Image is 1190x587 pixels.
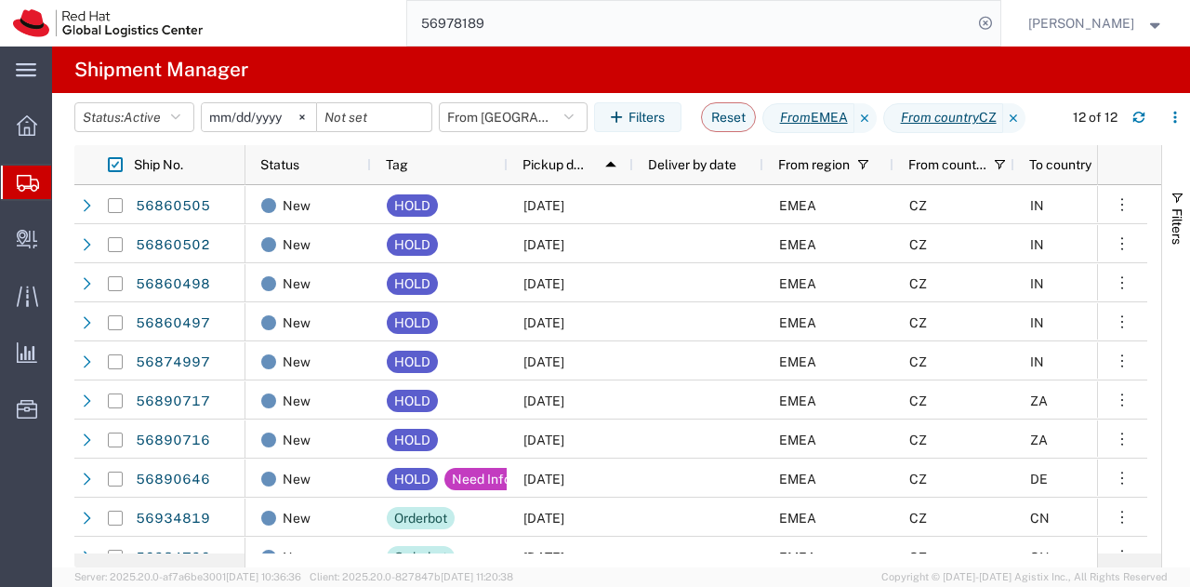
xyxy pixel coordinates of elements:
[594,102,681,132] button: Filters
[523,550,564,565] span: 09/25/2025
[439,102,588,132] button: From [GEOGRAPHIC_DATA]
[394,351,430,373] div: HOLD
[881,569,1168,585] span: Copyright © [DATE]-[DATE] Agistix Inc., All Rights Reserved
[135,270,211,300] a: 56860498
[523,276,564,291] span: 09/18/2025
[394,390,430,412] div: HOLD
[523,354,564,369] span: 09/19/2025
[1073,108,1117,127] div: 12 of 12
[909,433,927,447] span: CZ
[779,394,816,408] span: EMEA
[394,233,430,256] div: HOLD
[394,468,430,490] div: HOLD
[523,433,564,447] span: 09/22/2025
[283,303,311,342] span: New
[74,102,194,132] button: Status:Active
[909,472,927,487] span: CZ
[909,237,927,252] span: CZ
[317,103,431,131] input: Not set
[648,157,736,172] span: Deliver by date
[394,546,447,568] div: Orderbot
[452,468,511,490] div: Need Info
[779,433,816,447] span: EMEA
[386,157,408,172] span: Tag
[135,504,211,534] a: 56934819
[779,276,816,291] span: EMEA
[283,381,311,420] span: New
[124,110,161,125] span: Active
[1030,276,1044,291] span: IN
[394,507,447,529] div: Orderbot
[407,1,972,46] input: Search for shipment number, reference number
[523,198,564,213] span: 09/18/2025
[883,103,1003,133] span: From country CZ
[701,102,756,132] button: Reset
[283,264,311,303] span: New
[908,157,986,172] span: From country
[1027,12,1165,34] button: [PERSON_NAME]
[74,47,248,93] h4: Shipment Manager
[283,538,311,577] span: New
[523,472,564,487] span: 09/22/2025
[394,273,430,295] div: HOLD
[135,348,211,378] a: 56874997
[283,460,311,499] span: New
[901,108,979,127] i: From country
[522,157,590,172] span: Pickup date
[283,342,311,381] span: New
[283,186,311,225] span: New
[1030,394,1048,408] span: ZA
[135,231,211,260] a: 56860502
[779,315,816,330] span: EMEA
[135,465,211,495] a: 56890646
[283,420,311,460] span: New
[909,550,927,565] span: CZ
[135,543,211,573] a: 56934796
[779,550,816,565] span: EMEA
[226,571,301,582] span: [DATE] 10:36:36
[780,108,811,127] i: From
[523,237,564,252] span: 09/18/2025
[779,354,816,369] span: EMEA
[74,571,301,582] span: Server: 2025.20.0-af7a6be3001
[523,394,564,408] span: 09/22/2025
[283,225,311,264] span: New
[1029,157,1091,172] span: To country
[1030,511,1050,526] span: CN
[1170,208,1184,245] span: Filters
[909,315,927,330] span: CZ
[779,472,816,487] span: EMEA
[394,312,430,334] div: HOLD
[135,387,211,417] a: 56890717
[135,192,211,221] a: 56860505
[909,354,927,369] span: CZ
[13,9,203,37] img: logo
[909,394,927,408] span: CZ
[1030,354,1044,369] span: IN
[135,309,211,339] a: 56860497
[523,315,564,330] span: 09/18/2025
[441,571,513,582] span: [DATE] 11:20:38
[596,150,626,180] img: arrow-dropup.svg
[779,198,816,213] span: EMEA
[909,276,927,291] span: CZ
[1030,198,1044,213] span: IN
[134,157,183,172] span: Ship No.
[1028,13,1134,33] span: Filip Moravec
[394,194,430,217] div: HOLD
[310,571,513,582] span: Client: 2025.20.0-827847b
[779,237,816,252] span: EMEA
[1030,237,1044,252] span: IN
[909,198,927,213] span: CZ
[778,157,850,172] span: From region
[202,103,316,131] input: Not set
[779,511,816,526] span: EMEA
[1030,315,1044,330] span: IN
[909,511,927,526] span: CZ
[1030,472,1048,487] span: DE
[1030,550,1050,565] span: CN
[283,499,311,538] span: New
[1030,433,1048,447] span: ZA
[762,103,854,133] span: From EMEA
[135,426,211,456] a: 56890716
